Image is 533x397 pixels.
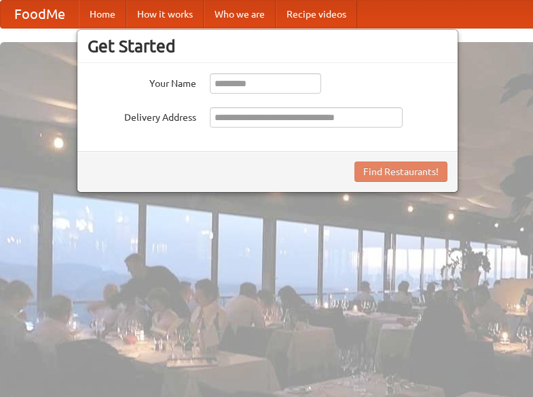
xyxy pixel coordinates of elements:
[204,1,276,28] a: Who we are
[126,1,204,28] a: How it works
[1,1,79,28] a: FoodMe
[88,73,196,90] label: Your Name
[276,1,357,28] a: Recipe videos
[79,1,126,28] a: Home
[88,107,196,124] label: Delivery Address
[88,36,447,56] h3: Get Started
[354,162,447,182] button: Find Restaurants!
